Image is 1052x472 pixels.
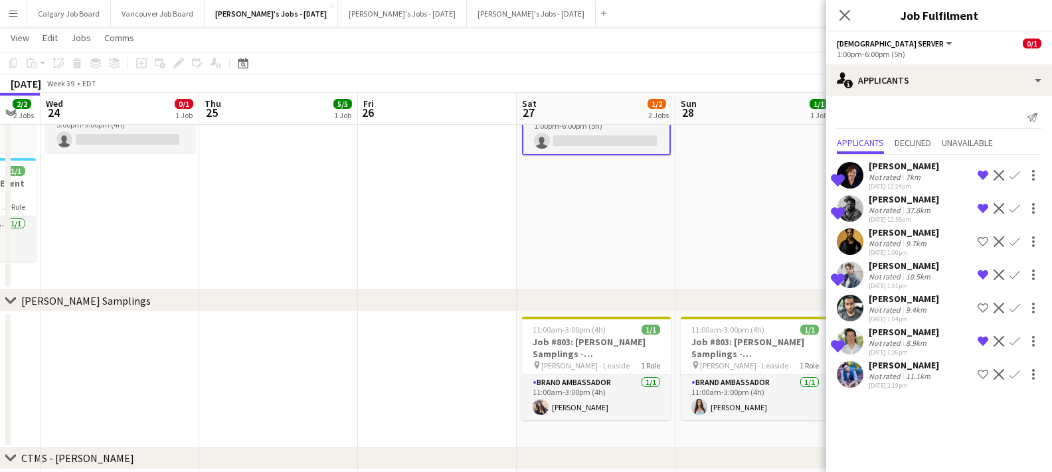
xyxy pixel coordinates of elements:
[541,360,630,370] span: [PERSON_NAME] - Leaside
[681,375,830,420] app-card-role: Brand Ambassador1/111:00am-3:00pm (4h)[PERSON_NAME]
[533,325,606,335] span: 11:00am-3:00pm (4h)
[837,49,1041,59] div: 1:00pm-6:00pm (5h)
[837,39,954,48] button: [DEMOGRAPHIC_DATA] Server
[648,99,666,109] span: 1/2
[71,32,91,44] span: Jobs
[333,99,352,109] span: 5/5
[691,325,764,335] span: 11:00am-3:00pm (4h)
[810,99,828,109] span: 1/1
[642,325,660,335] span: 1/1
[869,326,939,338] div: [PERSON_NAME]
[11,32,29,44] span: View
[869,160,939,172] div: [PERSON_NAME]
[869,348,939,356] div: [DATE] 1:26pm
[522,98,537,110] span: Sat
[869,381,939,390] div: [DATE] 2:19pm
[82,78,96,88] div: EDT
[21,451,134,465] div: CTMS - [PERSON_NAME]
[869,315,939,323] div: [DATE] 1:04pm
[104,32,134,44] span: Comms
[363,98,374,110] span: Fri
[6,202,25,212] span: 1 Role
[681,98,697,110] span: Sun
[903,172,923,182] div: 7km
[44,78,77,88] span: Week 39
[522,336,671,360] h3: Job #803: [PERSON_NAME] Samplings - [GEOGRAPHIC_DATA]
[903,371,933,381] div: 11.1km
[903,272,933,281] div: 10.5km
[869,272,903,281] div: Not rated
[11,77,41,90] div: [DATE]
[13,110,34,120] div: 2 Jobs
[46,98,63,110] span: Wed
[869,293,939,305] div: [PERSON_NAME]
[903,238,929,248] div: 9.7km
[520,105,537,120] span: 27
[648,110,669,120] div: 2 Jobs
[800,360,819,370] span: 1 Role
[99,29,139,46] a: Comms
[361,105,374,120] span: 26
[800,325,819,335] span: 1/1
[37,29,63,46] a: Edit
[681,317,830,420] app-job-card: 11:00am-3:00pm (4h)1/1Job #803: [PERSON_NAME] Samplings - [GEOGRAPHIC_DATA] [PERSON_NAME] - Leasi...
[869,359,939,371] div: [PERSON_NAME]
[869,260,939,272] div: [PERSON_NAME]
[27,1,111,27] button: Calgary Job Board
[175,110,193,120] div: 1 Job
[826,7,1052,24] h3: Job Fulfilment
[203,105,221,120] span: 25
[869,193,939,205] div: [PERSON_NAME]
[46,108,195,153] app-card-role: [DEMOGRAPHIC_DATA] Model20A0/15:00pm-9:00pm (4h)
[522,108,671,155] app-card-role: [DEMOGRAPHIC_DATA] Server7A0/11:00pm-6:00pm (5h)
[826,64,1052,96] div: Applicants
[810,110,828,120] div: 1 Job
[44,105,63,120] span: 24
[334,110,351,120] div: 1 Job
[869,226,939,238] div: [PERSON_NAME]
[903,305,929,315] div: 9.4km
[66,29,96,46] a: Jobs
[7,166,25,176] span: 1/1
[895,138,931,147] span: Declined
[869,215,939,224] div: [DATE] 12:55pm
[837,138,884,147] span: Applicants
[641,360,660,370] span: 1 Role
[869,172,903,182] div: Not rated
[467,1,596,27] button: [PERSON_NAME]'s Jobs - [DATE]
[338,1,467,27] button: [PERSON_NAME]'s Jobs - [DATE]
[679,105,697,120] span: 28
[205,98,221,110] span: Thu
[903,338,929,348] div: 8.9km
[869,281,939,290] div: [DATE] 1:01pm
[869,371,903,381] div: Not rated
[681,336,830,360] h3: Job #803: [PERSON_NAME] Samplings - [GEOGRAPHIC_DATA]
[21,294,151,307] div: [PERSON_NAME] Samplings
[903,205,933,215] div: 37.8km
[869,305,903,315] div: Not rated
[869,238,903,248] div: Not rated
[869,182,939,191] div: [DATE] 12:24pm
[942,138,993,147] span: Unavailable
[837,39,944,48] span: Male Server
[522,375,671,420] app-card-role: Brand Ambassador1/111:00am-3:00pm (4h)[PERSON_NAME]
[175,99,193,109] span: 0/1
[869,338,903,348] div: Not rated
[700,360,788,370] span: [PERSON_NAME] - Leaside
[869,205,903,215] div: Not rated
[5,29,35,46] a: View
[522,317,671,420] app-job-card: 11:00am-3:00pm (4h)1/1Job #803: [PERSON_NAME] Samplings - [GEOGRAPHIC_DATA] [PERSON_NAME] - Leasi...
[205,1,338,27] button: [PERSON_NAME]'s Jobs - [DATE]
[43,32,58,44] span: Edit
[111,1,205,27] button: Vancouver Job Board
[13,99,31,109] span: 2/2
[1023,39,1041,48] span: 0/1
[869,248,939,257] div: [DATE] 1:00pm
